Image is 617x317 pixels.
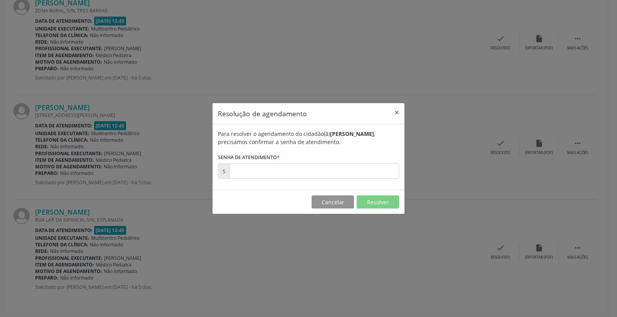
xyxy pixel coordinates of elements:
[357,195,399,209] button: Resolver
[218,130,399,146] div: Para resolver o agendamento do cidadão(ã) , precisamos confirmar a senha de atendimento.
[218,151,280,163] label: Senha de atendimento
[218,108,307,119] h5: Resolução de agendamento
[389,103,405,122] button: Close
[330,130,374,137] b: [PERSON_NAME]
[312,195,354,209] button: Cancelar
[218,163,230,179] div: S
